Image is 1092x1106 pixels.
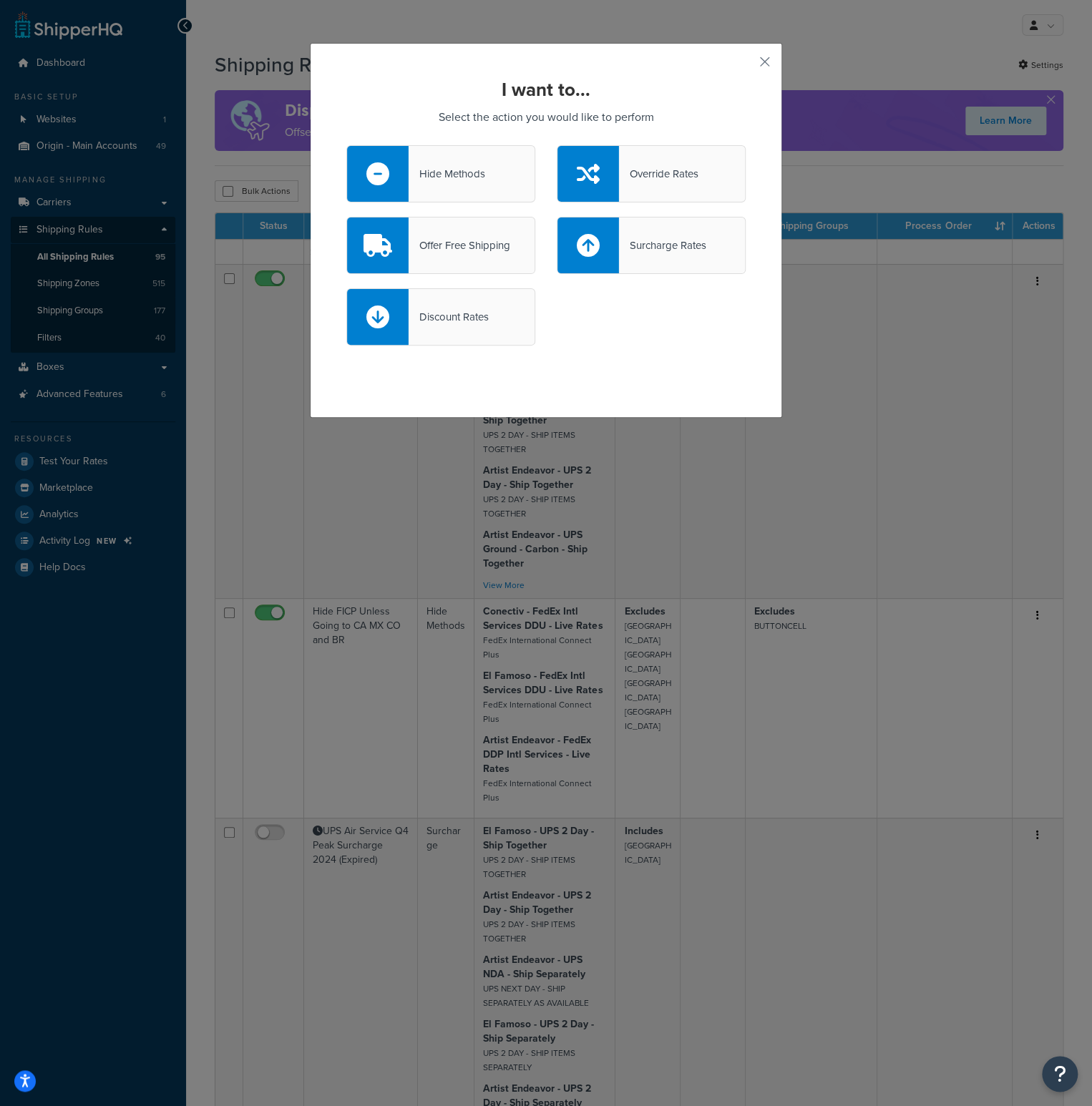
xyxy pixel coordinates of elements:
div: Offer Free Shipping [409,235,510,255]
strong: I want to... [502,76,590,103]
button: Open Resource Center [1042,1056,1078,1092]
div: Hide Methods [409,164,484,184]
div: Override Rates [619,164,698,184]
p: Select the action you would like to perform [346,107,746,127]
div: Surcharge Rates [619,235,706,255]
div: Discount Rates [409,307,488,327]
